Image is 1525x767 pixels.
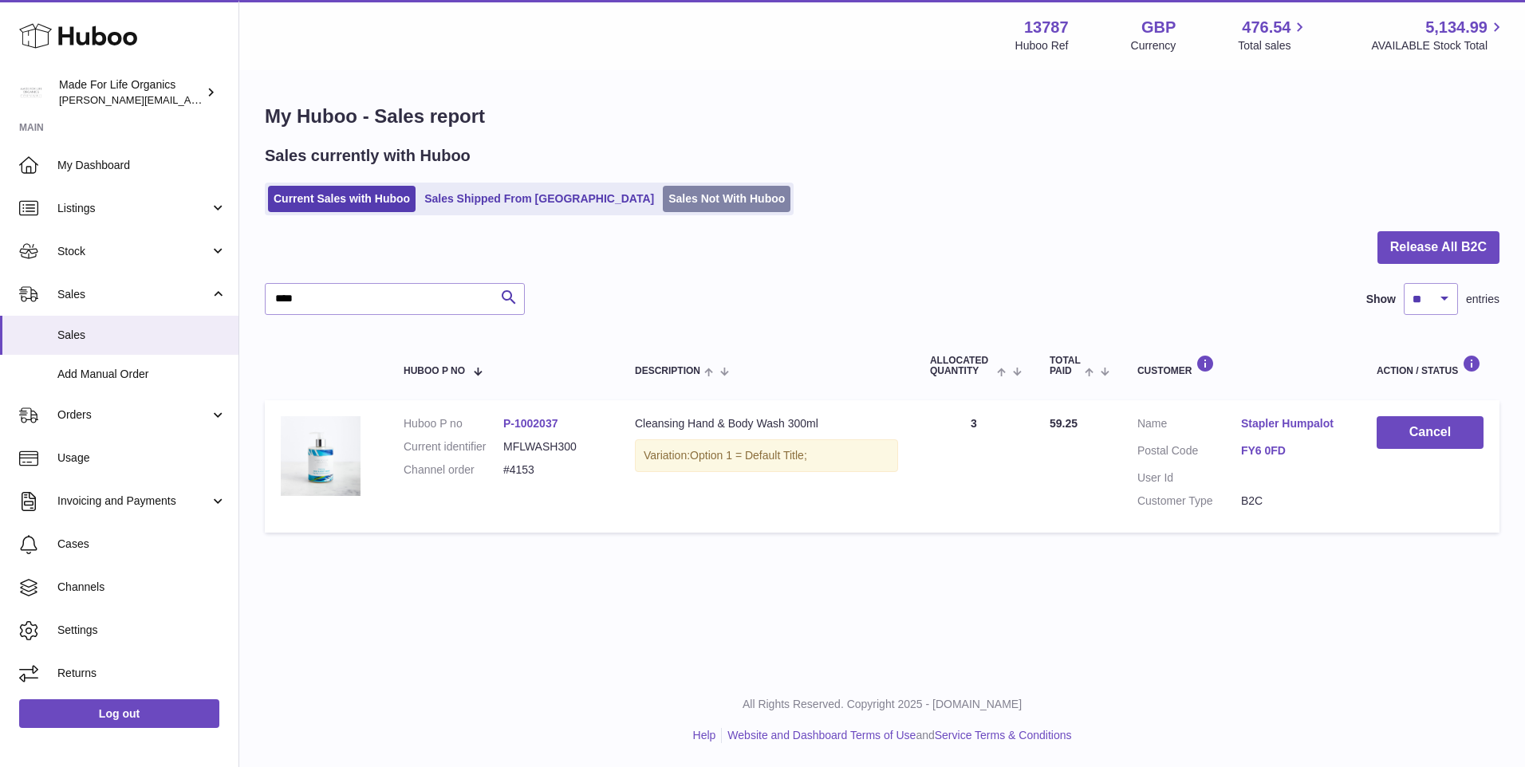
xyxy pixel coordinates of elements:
td: 3 [914,400,1034,533]
li: and [722,728,1071,743]
span: Sales [57,328,227,343]
span: Stock [57,244,210,259]
span: 476.54 [1242,17,1291,38]
dt: Name [1137,416,1241,435]
label: Show [1366,292,1396,307]
strong: 13787 [1024,17,1069,38]
span: Sales [57,287,210,302]
span: ALLOCATED Quantity [930,356,993,376]
span: Total sales [1238,38,1309,53]
h1: My Huboo - Sales report [265,104,1499,129]
span: Add Manual Order [57,367,227,382]
a: 476.54 Total sales [1238,17,1309,53]
a: Website and Dashboard Terms of Use [727,729,916,741]
div: Action / Status [1377,355,1484,376]
dt: Current identifier [404,439,503,454]
p: All Rights Reserved. Copyright 2025 - [DOMAIN_NAME] [252,697,1512,712]
span: Huboo P no [404,366,465,376]
button: Release All B2C [1377,231,1499,264]
span: Total paid [1050,356,1081,376]
span: Listings [57,201,210,216]
span: 59.25 [1050,417,1078,430]
dt: Postal Code [1137,443,1241,462]
a: Log out [19,699,219,728]
span: Usage [57,450,227,466]
span: Description [635,366,700,376]
button: Cancel [1377,416,1484,449]
strong: GBP [1141,17,1176,38]
div: Made For Life Organics [59,77,203,108]
a: Current Sales with Huboo [268,186,416,212]
a: Service Terms & Conditions [935,729,1072,741]
dt: Customer Type [1137,494,1241,509]
span: AVAILABLE Stock Total [1371,38,1506,53]
dt: Channel order [404,462,503,478]
span: Returns [57,666,227,681]
a: Sales Not With Huboo [663,186,790,212]
a: Sales Shipped From [GEOGRAPHIC_DATA] [419,186,660,212]
img: geoff.winwood@madeforlifeorganics.com [19,81,43,104]
a: Stapler Humpalot [1241,416,1345,431]
span: Orders [57,407,210,423]
span: entries [1466,292,1499,307]
span: Invoicing and Payments [57,494,210,509]
span: Cases [57,537,227,552]
a: P-1002037 [503,417,558,430]
div: Cleansing Hand & Body Wash 300ml [635,416,898,431]
div: Huboo Ref [1015,38,1069,53]
span: [PERSON_NAME][EMAIL_ADDRESS][PERSON_NAME][DOMAIN_NAME] [59,93,405,106]
div: Variation: [635,439,898,472]
a: Help [693,729,716,741]
span: Settings [57,623,227,638]
img: made-for-life-organics-hand-and-body-wash-mflhandwash-1.jpg [281,416,361,496]
dd: MFLWASH300 [503,439,603,454]
span: Option 1 = Default Title; [690,449,807,462]
dd: #4153 [503,462,603,478]
span: My Dashboard [57,158,227,173]
h2: Sales currently with Huboo [265,145,471,167]
div: Customer [1137,355,1345,376]
a: FY6 0FD [1241,443,1345,458]
span: Channels [57,580,227,595]
dt: User Id [1137,470,1241,486]
dd: B2C [1241,494,1345,509]
div: Currency [1131,38,1176,53]
a: 5,134.99 AVAILABLE Stock Total [1371,17,1506,53]
span: 5,134.99 [1425,17,1488,38]
dt: Huboo P no [404,416,503,431]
